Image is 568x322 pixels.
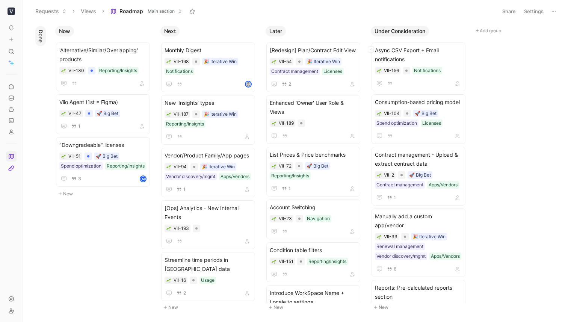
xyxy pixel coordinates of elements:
[175,289,187,297] button: 2
[37,30,44,42] span: Done
[61,68,66,73] div: 🌱
[148,8,175,15] span: Main section
[271,216,276,221] button: 🌱
[175,185,187,194] button: 1
[61,154,66,159] img: 🌱
[160,26,180,36] button: Next
[372,209,465,277] a: Manually add a custom app/vendor🎉 Iterative WinRenewal managementVendor discovery/mgmtApps/Vendors6
[165,255,252,274] span: Streamline time periods in [GEOGRAPHIC_DATA] data
[266,26,286,36] button: Later
[55,26,74,36] button: Now
[174,225,189,232] div: VII-193
[166,278,171,283] button: 🌱
[246,82,251,87] img: avatar
[32,23,49,316] div: Done
[376,111,382,116] button: 🌱
[279,162,292,170] div: VII-72
[376,172,382,178] button: 🌱
[394,267,397,271] span: 6
[161,200,255,249] a: [Ops] Analytics - New Internal Events
[174,110,189,118] div: VII-187
[266,303,365,312] button: New
[272,217,276,221] img: 🌱
[375,212,462,230] span: Manually add a custom app/vendor
[289,82,291,86] span: 2
[385,194,397,202] button: 1
[375,46,462,64] span: Async CSV Export + Email notifications
[56,137,150,187] a: "Downgradeable" licenses🚀 Big BetSpend optimizationReporting/Insights3M
[271,68,318,75] div: Contract management
[166,112,171,117] button: 🌱
[307,215,330,222] div: Navigation
[271,121,276,126] button: 🌱
[61,112,66,116] img: 🌱
[307,58,340,65] div: 🎉 Iterative Win
[409,171,431,179] div: 🚀 Big Bet
[271,259,276,264] button: 🌱
[271,59,276,64] button: 🌱
[56,94,150,134] a: Viio Agent (1st = Figma)🚀 Big Bet1
[99,67,137,74] div: Reporting/Insights
[375,98,462,107] span: Consumption-based pricing model
[394,195,396,200] span: 1
[266,200,360,239] a: Account SwitchingNavigation
[165,98,252,107] span: New 'Insights' types
[161,148,255,197] a: Vendor/Product Family/App pages🎉 Iterative WinVendor discovery/mgmtApps/Vendors1
[499,6,519,17] button: Share
[270,46,357,55] span: [Redesign] Plan/Contract Edit View
[166,59,171,64] div: 🌱
[61,162,101,170] div: Spend optimization
[174,58,189,65] div: VII-198
[174,277,186,284] div: VII-16
[279,58,292,65] div: VII-54
[376,243,423,250] div: Renewal management
[270,289,357,307] span: Introduce WorkSpace Name + Locale to settings
[266,147,360,197] a: List Prices & Price benchmarks🚀 Big BetReporting/Insights1
[166,60,171,64] img: 🌱
[266,42,360,92] a: [Redesign] Plan/Contract Edit View🎉 Iterative WinContract managementLicenses2
[61,111,66,116] div: 🌱
[384,67,399,74] div: VII-156
[384,233,397,240] div: VII-33
[375,27,425,35] span: Under Consideration
[271,172,309,180] div: Reporting/Insights
[183,291,186,295] span: 2
[35,26,46,46] button: Done
[70,122,82,130] button: 1
[166,226,171,231] button: 🌱
[166,68,193,75] div: Notifications
[96,153,118,160] div: 🚀 Big Bet
[269,27,282,35] span: Later
[377,235,381,239] img: 🌱
[61,69,66,73] img: 🌱
[308,258,346,265] div: Reporting/Insights
[204,58,237,65] div: 🎉 Iterative Win
[271,163,276,169] div: 🌱
[165,46,252,55] span: Monthly Digest
[376,68,382,73] button: 🌱
[371,303,470,312] button: New
[263,23,368,316] div: LaterNew
[52,23,157,202] div: NowNew
[266,95,360,144] a: Enhanced 'Owner' User Role & Views
[59,27,70,35] span: Now
[376,234,382,239] div: 🌱
[166,173,215,180] div: Vendor discovery/mgmt
[521,6,547,17] button: Settings
[97,110,118,117] div: 🚀 Big Bet
[204,110,237,118] div: 🎉 Iterative Win
[32,6,70,17] button: Requests
[270,203,357,212] span: Account Switching
[6,6,17,17] button: Viio
[372,147,465,206] a: Contract management - Upload & extract contract data🚀 Big BetContract managementApps/Vendors1
[412,233,446,240] div: 🎉 Iterative Win
[307,162,328,170] div: 🚀 Big Bet
[55,189,154,198] button: New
